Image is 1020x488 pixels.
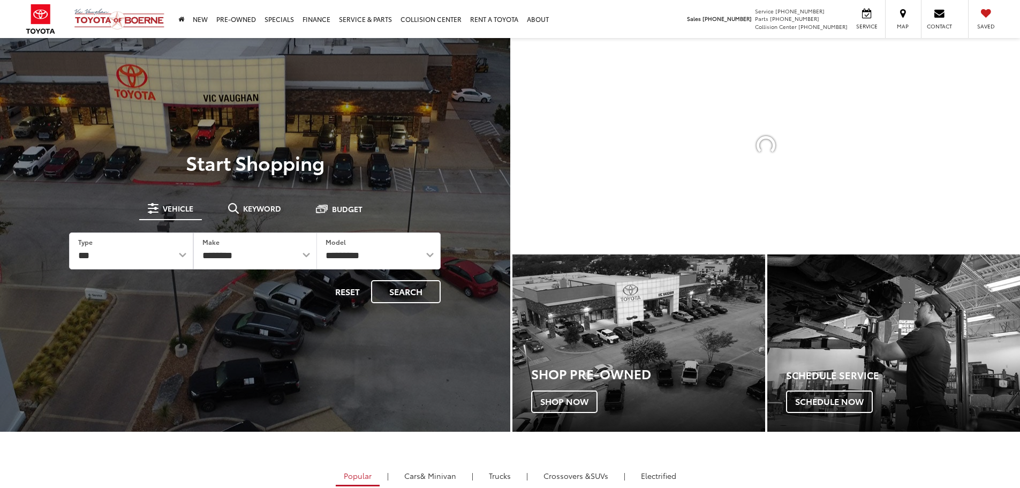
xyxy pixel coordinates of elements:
li: | [524,470,531,481]
span: Shop Now [531,391,598,413]
h4: Schedule Service [786,370,1020,381]
h3: Shop Pre-Owned [531,366,765,380]
a: Electrified [633,467,684,485]
span: Parts [755,14,768,22]
li: | [621,470,628,481]
span: [PHONE_NUMBER] [702,14,752,22]
a: SUVs [535,467,616,485]
span: Crossovers & [543,470,591,481]
a: Trucks [481,467,519,485]
span: [PHONE_NUMBER] [770,14,819,22]
div: Toyota [767,254,1020,432]
span: Vehicle [163,205,193,212]
label: Make [202,237,220,246]
a: Cars [396,467,464,485]
span: Service [855,22,879,30]
a: Shop Pre-Owned Shop Now [512,254,765,432]
span: Budget [332,205,362,213]
span: Service [755,7,774,15]
span: Map [891,22,915,30]
span: Contact [927,22,952,30]
div: Toyota [512,254,765,432]
span: & Minivan [420,470,456,481]
img: Vic Vaughan Toyota of Boerne [74,8,165,30]
span: [PHONE_NUMBER] [798,22,848,31]
li: | [469,470,476,481]
label: Type [78,237,93,246]
li: | [384,470,391,481]
span: Sales [687,14,701,22]
label: Model [326,237,346,246]
button: Search [371,280,441,303]
button: Reset [326,280,369,303]
span: Collision Center [755,22,797,31]
span: [PHONE_NUMBER] [775,7,825,15]
span: Saved [974,22,998,30]
span: Schedule Now [786,391,873,413]
span: Keyword [243,205,281,212]
p: Start Shopping [45,152,465,173]
a: Schedule Service Schedule Now [767,254,1020,432]
a: Popular [336,467,380,486]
